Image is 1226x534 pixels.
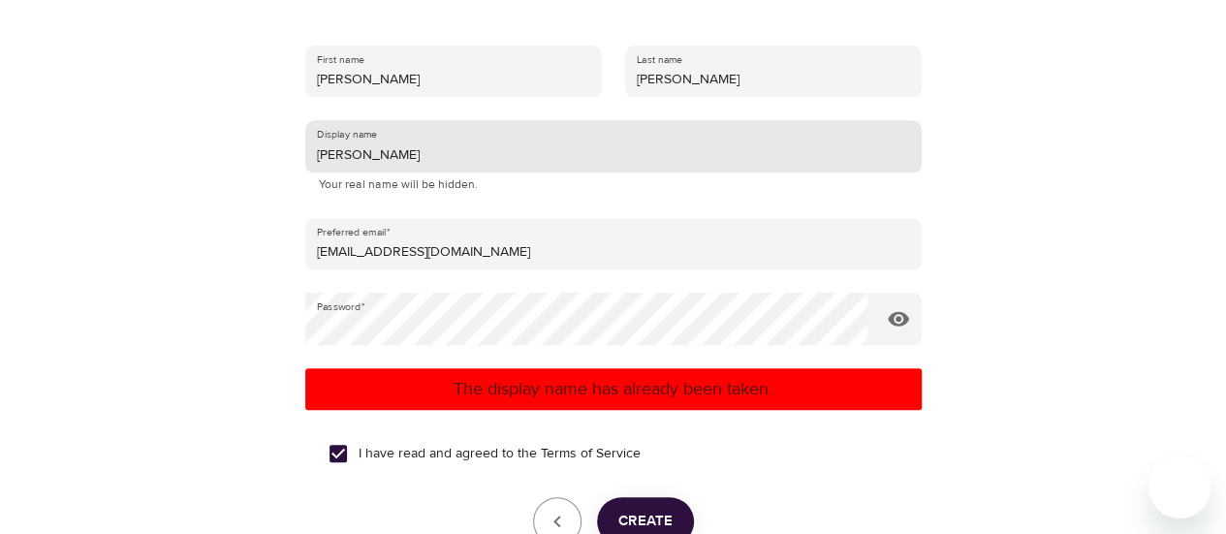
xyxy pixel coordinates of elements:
[359,444,641,464] span: I have read and agreed to the
[541,444,641,464] a: Terms of Service
[618,509,673,534] span: Create
[1148,456,1210,518] iframe: Button to launch messaging window
[319,175,908,195] p: Your real name will be hidden.
[313,376,914,402] p: The display name has already been taken.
